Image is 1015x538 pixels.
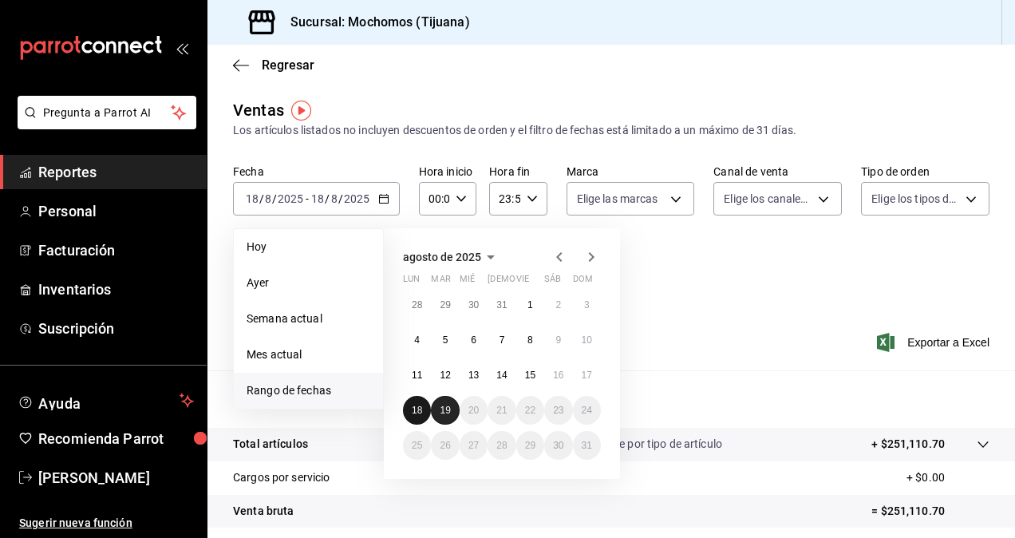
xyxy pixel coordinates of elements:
button: 20 de agosto de 2025 [460,396,488,425]
button: 16 de agosto de 2025 [544,361,572,390]
input: -- [264,192,272,205]
button: 29 de agosto de 2025 [516,431,544,460]
span: agosto de 2025 [403,251,481,263]
span: Facturación [38,239,194,261]
button: 24 de agosto de 2025 [573,396,601,425]
span: Mes actual [247,346,370,363]
button: 30 de agosto de 2025 [544,431,572,460]
label: Fecha [233,166,400,177]
button: 28 de agosto de 2025 [488,431,515,460]
abbr: 16 de agosto de 2025 [553,370,563,381]
button: 25 de agosto de 2025 [403,431,431,460]
abbr: 28 de agosto de 2025 [496,440,507,451]
span: Rango de fechas [247,382,370,399]
span: / [272,192,277,205]
h3: Sucursal: Mochomos (Tijuana) [278,13,470,32]
button: 9 de agosto de 2025 [544,326,572,354]
span: Semana actual [247,311,370,327]
abbr: 12 de agosto de 2025 [440,370,450,381]
abbr: 24 de agosto de 2025 [582,405,592,416]
button: 28 de julio de 2025 [403,291,431,319]
abbr: 29 de agosto de 2025 [525,440,535,451]
p: + $251,110.70 [871,436,945,453]
button: agosto de 2025 [403,247,500,267]
span: Elige las marcas [577,191,658,207]
abbr: 20 de agosto de 2025 [468,405,479,416]
button: 21 de agosto de 2025 [488,396,515,425]
abbr: 8 de agosto de 2025 [527,334,533,346]
span: Personal [38,200,194,222]
button: 31 de julio de 2025 [488,291,515,319]
span: Ayer [247,275,370,291]
label: Tipo de orden [861,166,989,177]
abbr: 28 de julio de 2025 [412,299,422,311]
p: Cargos por servicio [233,469,330,486]
abbr: viernes [516,274,529,291]
input: ---- [343,192,370,205]
img: Tooltip marker [291,101,311,121]
button: 3 de agosto de 2025 [573,291,601,319]
span: Sugerir nueva función [19,515,194,532]
abbr: 3 de agosto de 2025 [584,299,590,311]
abbr: 22 de agosto de 2025 [525,405,535,416]
abbr: 17 de agosto de 2025 [582,370,592,381]
span: Elige los tipos de orden [871,191,960,207]
button: 30 de julio de 2025 [460,291,488,319]
abbr: 18 de agosto de 2025 [412,405,422,416]
button: Exportar a Excel [880,333,989,352]
p: = $251,110.70 [871,503,989,520]
abbr: 5 de agosto de 2025 [443,334,448,346]
abbr: 2 de agosto de 2025 [555,299,561,311]
abbr: 9 de agosto de 2025 [555,334,561,346]
input: -- [310,192,325,205]
label: Canal de venta [713,166,842,177]
button: 14 de agosto de 2025 [488,361,515,390]
button: 4 de agosto de 2025 [403,326,431,354]
input: ---- [277,192,304,205]
button: 23 de agosto de 2025 [544,396,572,425]
span: Hoy [247,239,370,255]
abbr: domingo [573,274,593,291]
button: 26 de agosto de 2025 [431,431,459,460]
p: + $0.00 [906,469,989,486]
button: 2 de agosto de 2025 [544,291,572,319]
span: Inventarios [38,279,194,300]
abbr: 1 de agosto de 2025 [527,299,533,311]
abbr: 26 de agosto de 2025 [440,440,450,451]
abbr: 30 de julio de 2025 [468,299,479,311]
abbr: 10 de agosto de 2025 [582,334,592,346]
abbr: 23 de agosto de 2025 [553,405,563,416]
span: Elige los canales de venta [724,191,812,207]
abbr: 4 de agosto de 2025 [414,334,420,346]
button: 15 de agosto de 2025 [516,361,544,390]
button: Regresar [233,57,314,73]
span: [PERSON_NAME] [38,467,194,489]
button: 18 de agosto de 2025 [403,396,431,425]
button: 1 de agosto de 2025 [516,291,544,319]
abbr: 25 de agosto de 2025 [412,440,422,451]
abbr: 29 de julio de 2025 [440,299,450,311]
label: Marca [567,166,695,177]
div: Ventas [233,98,284,122]
span: Recomienda Parrot [38,428,194,449]
abbr: miércoles [460,274,475,291]
abbr: 31 de julio de 2025 [496,299,507,311]
abbr: 7 de agosto de 2025 [500,334,505,346]
p: Total artículos [233,436,308,453]
abbr: 31 de agosto de 2025 [582,440,592,451]
button: 7 de agosto de 2025 [488,326,515,354]
span: Reportes [38,161,194,183]
input: -- [245,192,259,205]
span: Ayuda [38,391,173,410]
abbr: 27 de agosto de 2025 [468,440,479,451]
abbr: 13 de agosto de 2025 [468,370,479,381]
abbr: sábado [544,274,561,291]
button: 6 de agosto de 2025 [460,326,488,354]
button: 5 de agosto de 2025 [431,326,459,354]
button: Pregunta a Parrot AI [18,96,196,129]
button: 27 de agosto de 2025 [460,431,488,460]
button: 12 de agosto de 2025 [431,361,459,390]
button: 29 de julio de 2025 [431,291,459,319]
abbr: lunes [403,274,420,291]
